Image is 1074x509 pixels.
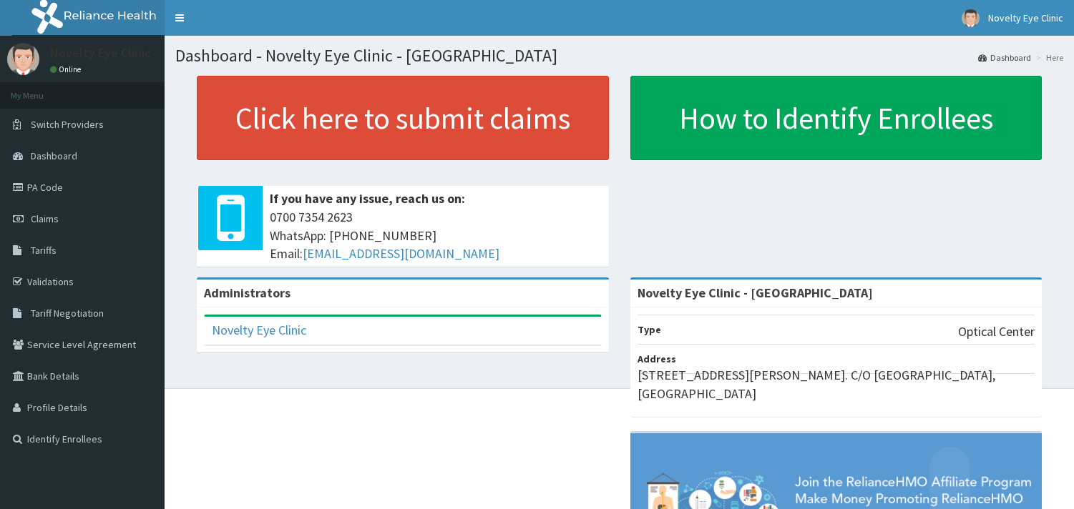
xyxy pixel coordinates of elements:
span: Switch Providers [31,118,104,131]
span: Claims [31,212,59,225]
b: Type [638,323,661,336]
span: Novelty Eye Clinic [988,11,1063,24]
span: Dashboard [31,149,77,162]
b: If you have any issue, reach us on: [270,190,465,207]
a: [EMAIL_ADDRESS][DOMAIN_NAME] [303,245,499,262]
span: Tariffs [31,244,57,257]
a: Novelty Eye Clinic [212,322,306,338]
p: [STREET_ADDRESS][PERSON_NAME]. C/O [GEOGRAPHIC_DATA], [GEOGRAPHIC_DATA] [638,366,1035,402]
h1: Dashboard - Novelty Eye Clinic - [GEOGRAPHIC_DATA] [175,46,1063,65]
span: Tariff Negotiation [31,307,104,320]
a: Click here to submit claims [197,76,609,160]
b: Administrators [204,285,291,301]
b: Address [638,352,676,365]
span: 0700 7354 2623 WhatsApp: [PHONE_NUMBER] Email: [270,208,602,263]
img: User Image [7,43,39,75]
a: Online [50,64,84,74]
li: Here [1032,51,1063,64]
a: How to Identify Enrollees [630,76,1043,160]
p: Novelty Eye Clinic [50,46,151,59]
p: Optical Center [958,322,1035,341]
img: User Image [962,9,980,27]
strong: Novelty Eye Clinic - [GEOGRAPHIC_DATA] [638,285,873,301]
a: Dashboard [978,51,1031,64]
